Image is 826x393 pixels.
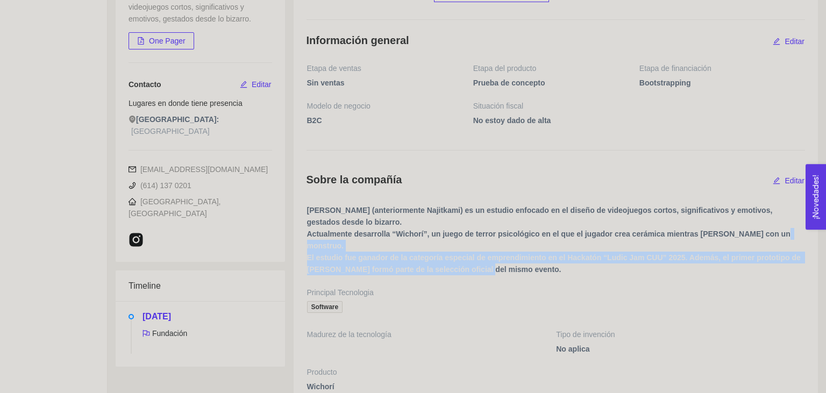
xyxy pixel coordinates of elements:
[239,76,272,93] button: editEditar
[129,116,136,123] span: environment
[772,172,805,189] button: editEditar
[556,343,804,363] span: No aplica
[473,62,542,74] span: Etapa del producto
[773,177,780,185] span: edit
[129,239,146,247] a: instagram
[307,172,402,187] h4: Sobre la compañía
[473,100,529,112] span: Situación fiscal
[785,175,804,187] span: Editar
[149,35,186,47] span: One Pager
[137,37,145,46] span: file-pdf
[639,77,804,97] span: Bootstrapping
[806,164,826,230] button: Open Feedback Widget
[307,33,409,48] h4: Información general
[772,33,805,50] button: editEditar
[129,232,144,247] span: instagram
[129,198,136,205] span: home
[129,80,161,89] span: Contacto
[473,77,638,97] span: Prueba de concepto
[639,62,717,74] span: Etapa de financiación
[131,125,210,137] span: [GEOGRAPHIC_DATA]
[129,165,268,174] span: [EMAIL_ADDRESS][DOMAIN_NAME]
[129,181,191,190] span: (614) 137 0201
[129,182,136,189] span: phone
[307,62,367,74] span: Etapa de ventas
[143,310,272,323] h5: [DATE]
[129,32,194,49] button: file-pdfOne Pager
[307,301,343,313] span: Software
[129,99,243,108] span: Lugares en donde tiene presencia
[473,115,804,135] span: No estoy dado de alta
[785,35,804,47] span: Editar
[773,38,780,46] span: edit
[556,328,620,340] span: Tipo de invención
[240,81,247,89] span: edit
[307,287,379,298] span: Principal Tecnologia
[307,366,343,378] span: Producto
[307,204,805,284] span: [PERSON_NAME] (anteriormente Najitkami) es un estudio enfocado en el diseño de videojuegos cortos...
[129,197,221,218] span: [GEOGRAPHIC_DATA], [GEOGRAPHIC_DATA]
[307,77,472,97] span: Sin ventas
[307,328,397,340] span: Madurez de la tecnología
[129,166,136,173] span: mail
[129,270,272,301] div: Timeline
[307,100,376,112] span: Modelo de negocio
[252,78,272,90] span: Editar
[143,329,187,338] span: Fundación
[307,115,472,135] span: B2C
[129,113,219,125] span: [GEOGRAPHIC_DATA]:
[143,330,150,337] span: flag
